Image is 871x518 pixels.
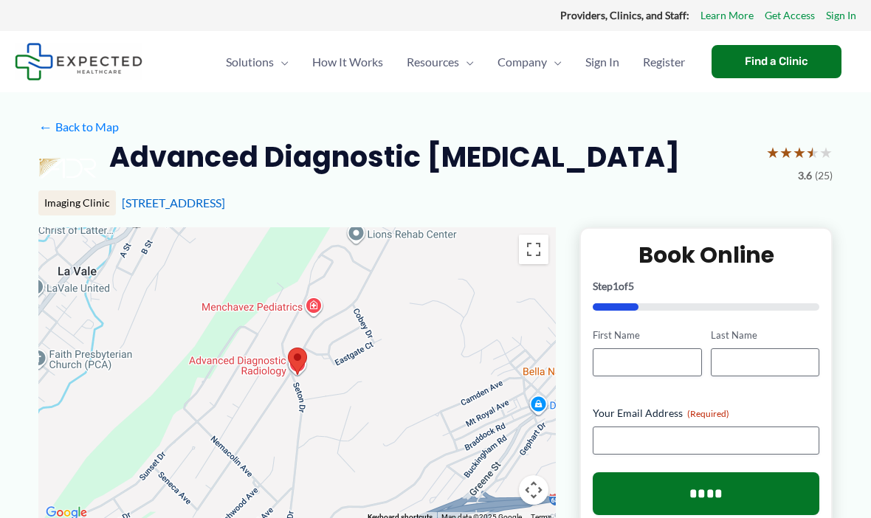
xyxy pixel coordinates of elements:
img: Expected Healthcare Logo - side, dark font, small [15,43,142,80]
h2: Advanced Diagnostic [MEDICAL_DATA] [109,139,680,175]
a: ResourcesMenu Toggle [395,36,486,88]
a: Register [631,36,697,88]
span: (Required) [687,408,729,419]
span: ★ [819,139,833,166]
span: 3.6 [798,166,812,185]
nav: Primary Site Navigation [214,36,697,88]
span: Sign In [585,36,619,88]
div: Imaging Clinic [38,190,116,215]
span: ★ [806,139,819,166]
span: Menu Toggle [459,36,474,88]
span: 1 [613,280,619,292]
button: Map camera controls [519,475,548,505]
span: 5 [628,280,634,292]
span: Menu Toggle [547,36,562,88]
a: Learn More [700,6,754,25]
label: Last Name [711,328,819,342]
h2: Book Online [593,241,819,269]
span: Solutions [226,36,274,88]
strong: Providers, Clinics, and Staff: [560,9,689,21]
a: Sign In [826,6,856,25]
span: Register [643,36,685,88]
span: ★ [779,139,793,166]
a: How It Works [300,36,395,88]
span: (25) [815,166,833,185]
a: SolutionsMenu Toggle [214,36,300,88]
a: [STREET_ADDRESS] [122,196,225,210]
button: Toggle fullscreen view [519,235,548,264]
span: Resources [407,36,459,88]
label: Your Email Address [593,406,819,421]
span: Menu Toggle [274,36,289,88]
span: ★ [766,139,779,166]
a: ←Back to Map [38,116,119,138]
span: ← [38,120,52,134]
a: CompanyMenu Toggle [486,36,574,88]
a: Get Access [765,6,815,25]
a: Sign In [574,36,631,88]
span: How It Works [312,36,383,88]
p: Step of [593,281,819,291]
span: ★ [793,139,806,166]
a: Find a Clinic [712,45,841,78]
label: First Name [593,328,701,342]
span: Company [498,36,547,88]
